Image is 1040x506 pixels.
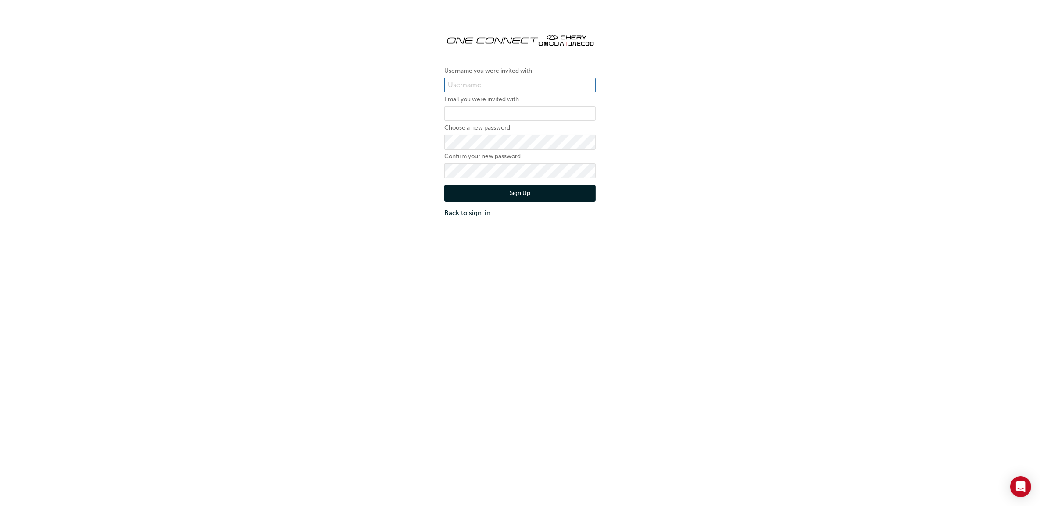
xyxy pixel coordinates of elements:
[444,123,596,133] label: Choose a new password
[444,26,596,53] img: oneconnect
[444,94,596,105] label: Email you were invited with
[444,208,596,218] a: Back to sign-in
[1010,476,1031,497] div: Open Intercom Messenger
[444,151,596,162] label: Confirm your new password
[444,185,596,202] button: Sign Up
[444,78,596,93] input: Username
[444,66,596,76] label: Username you were invited with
